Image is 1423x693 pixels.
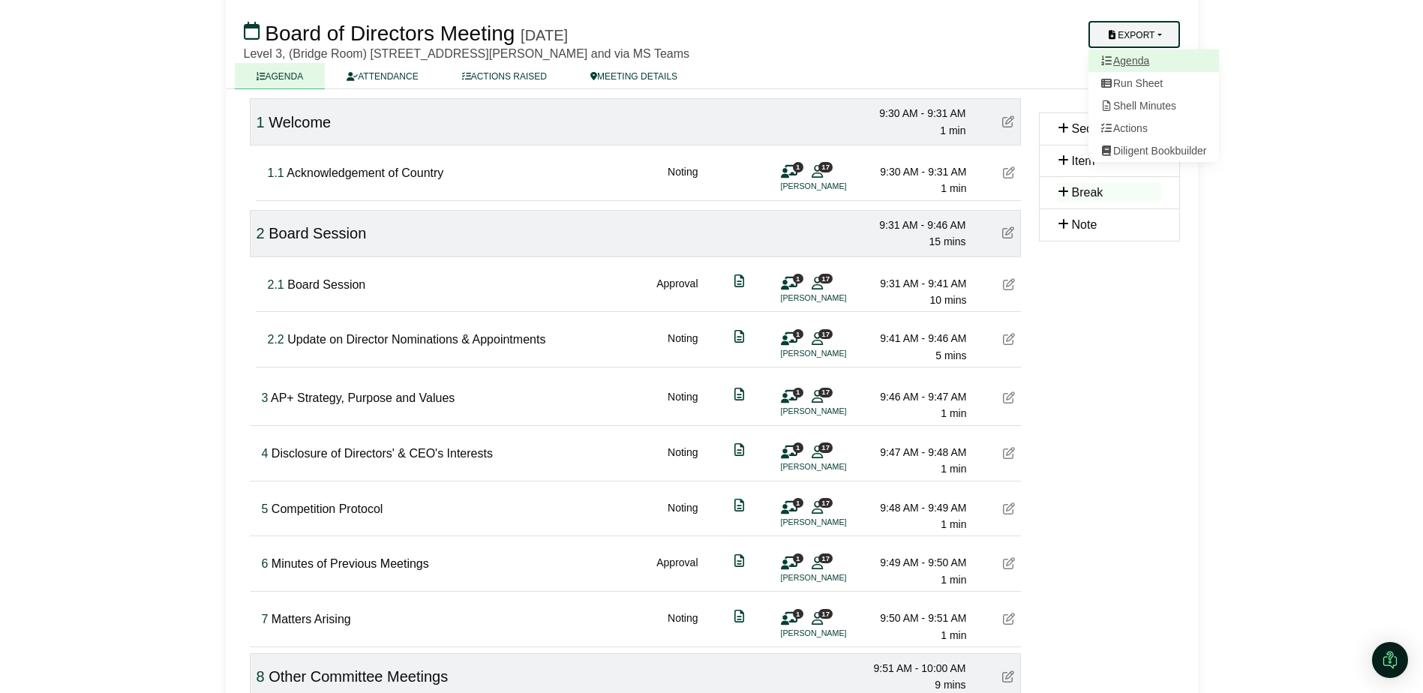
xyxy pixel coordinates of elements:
[935,349,966,361] span: 5 mins
[257,225,265,241] span: Click to fine tune number
[262,391,269,404] span: Click to fine tune number
[262,557,269,570] span: Click to fine tune number
[257,668,265,685] span: Click to fine tune number
[272,557,429,570] span: Minutes of Previous Meetings
[1072,154,1095,167] span: Item
[941,182,966,194] span: 1 min
[861,217,966,233] div: 9:31 AM - 9:46 AM
[935,679,965,691] span: 9 mins
[1372,642,1408,678] div: Open Intercom Messenger
[272,447,493,460] span: Disclosure of Directors' & CEO's Interests
[1088,49,1219,72] a: Agenda
[668,499,698,533] div: Noting
[325,63,440,89] a: ATTENDANCE
[862,275,967,292] div: 9:31 AM - 9:41 AM
[265,22,515,45] span: Board of Directors Meeting
[861,660,966,676] div: 9:51 AM - 10:00 AM
[941,407,966,419] span: 1 min
[668,388,698,422] div: Noting
[1088,21,1179,48] button: Export
[862,554,967,571] div: 9:49 AM - 9:50 AM
[781,460,893,473] li: [PERSON_NAME]
[793,442,803,452] span: 1
[668,330,698,364] div: Noting
[262,447,269,460] span: Click to fine tune number
[940,124,965,136] span: 1 min
[929,235,965,247] span: 15 mins
[793,388,803,397] span: 1
[269,114,331,130] span: Welcome
[656,554,698,588] div: Approval
[929,294,966,306] span: 10 mins
[781,571,893,584] li: [PERSON_NAME]
[781,347,893,360] li: [PERSON_NAME]
[440,63,569,89] a: ACTIONS RAISED
[781,627,893,640] li: [PERSON_NAME]
[1072,186,1103,199] span: Break
[941,463,966,475] span: 1 min
[862,499,967,516] div: 9:48 AM - 9:49 AM
[862,610,967,626] div: 9:50 AM - 9:51 AM
[793,162,803,172] span: 1
[287,278,365,291] span: Board Session
[1072,122,1112,135] span: Section
[941,629,966,641] span: 1 min
[1088,94,1219,117] a: Shell Minutes
[781,292,893,304] li: [PERSON_NAME]
[668,610,698,643] div: Noting
[793,553,803,563] span: 1
[269,225,366,241] span: Board Session
[668,444,698,478] div: Noting
[793,329,803,339] span: 1
[818,442,833,452] span: 17
[862,444,967,460] div: 9:47 AM - 9:48 AM
[818,274,833,283] span: 17
[793,498,803,508] span: 1
[862,388,967,405] div: 9:46 AM - 9:47 AM
[272,613,351,625] span: Matters Arising
[1072,218,1097,231] span: Note
[287,166,443,179] span: Acknowledgement of Country
[941,518,966,530] span: 1 min
[272,502,383,515] span: Competition Protocol
[521,26,568,44] div: [DATE]
[1088,72,1219,94] a: Run Sheet
[818,388,833,397] span: 17
[793,609,803,619] span: 1
[818,498,833,508] span: 17
[941,574,966,586] span: 1 min
[781,180,893,193] li: [PERSON_NAME]
[862,163,967,180] div: 9:30 AM - 9:31 AM
[862,330,967,346] div: 9:41 AM - 9:46 AM
[262,502,269,515] span: Click to fine tune number
[818,162,833,172] span: 17
[818,553,833,563] span: 17
[262,613,269,625] span: Click to fine tune number
[569,63,699,89] a: MEETING DETAILS
[818,609,833,619] span: 17
[1088,139,1219,162] a: Diligent Bookbuilder
[818,329,833,339] span: 17
[269,668,448,685] span: Other Committee Meetings
[268,333,284,346] span: Click to fine tune number
[244,47,690,60] span: Level 3, (Bridge Room) [STREET_ADDRESS][PERSON_NAME] and via MS Teams
[793,274,803,283] span: 1
[781,405,893,418] li: [PERSON_NAME]
[287,333,545,346] span: Update on Director Nominations & Appointments
[257,114,265,130] span: Click to fine tune number
[781,516,893,529] li: [PERSON_NAME]
[1088,117,1219,139] a: Actions
[861,105,966,121] div: 9:30 AM - 9:31 AM
[668,163,698,197] div: Noting
[271,391,455,404] span: AP+ Strategy, Purpose and Values
[656,275,698,309] div: Approval
[235,63,326,89] a: AGENDA
[268,166,284,179] span: Click to fine tune number
[268,278,284,291] span: Click to fine tune number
